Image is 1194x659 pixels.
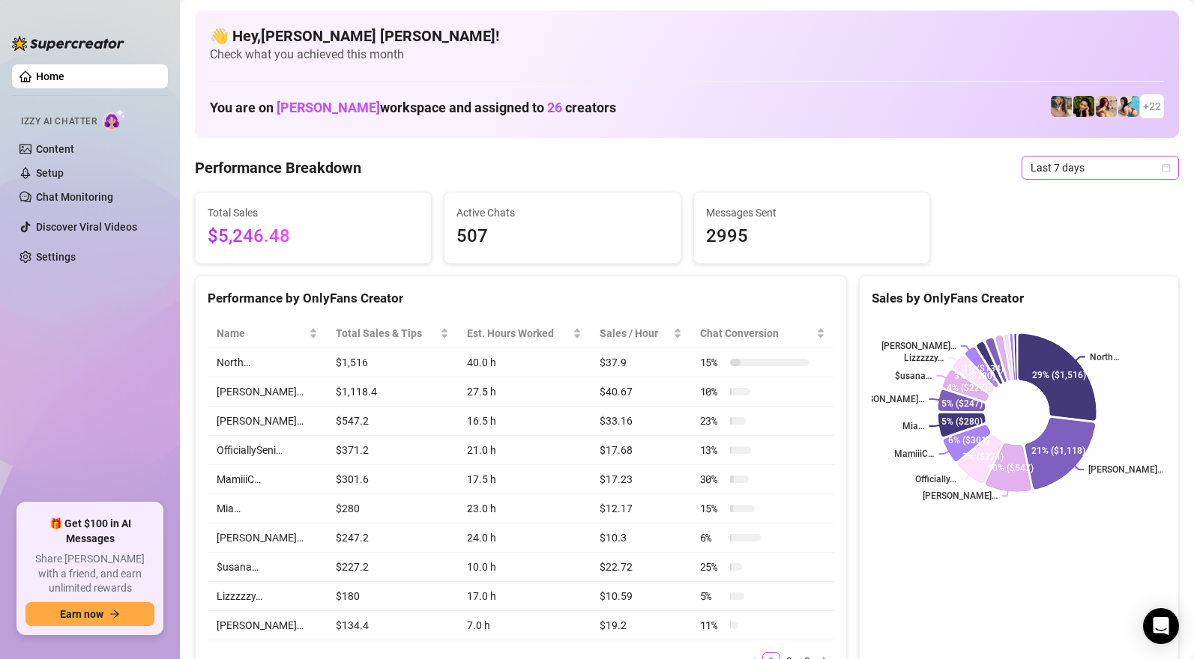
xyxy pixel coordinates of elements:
[458,436,591,465] td: 21.0 h
[210,25,1164,46] h4: 👋 Hey, [PERSON_NAME] [PERSON_NAME] !
[591,582,691,611] td: $10.59
[700,325,813,341] span: Chat Conversion
[458,523,591,553] td: 24.0 h
[456,204,668,221] span: Active Chats
[208,582,327,611] td: Lizzzzzy…
[36,70,64,82] a: Home
[1143,98,1161,115] span: + 22
[591,494,691,523] td: $12.17
[700,442,724,458] span: 13 %
[210,46,1164,63] span: Check what you achieved this month
[208,465,327,494] td: MamiiiC…
[1031,157,1170,179] span: Last 7 days
[700,383,724,400] span: 10 %
[36,167,64,179] a: Setup
[894,449,934,459] text: MamiiiC…
[195,157,361,178] h4: Performance Breakdown
[904,353,944,363] text: Lizzzzzy…
[208,494,327,523] td: Mia…
[591,611,691,640] td: $19.2
[208,222,419,251] span: $5,246.48
[591,523,691,553] td: $10.3
[208,204,419,221] span: Total Sales
[36,251,76,263] a: Settings
[591,465,691,494] td: $17.23
[336,325,438,341] span: Total Sales & Tips
[706,222,917,251] span: 2995
[327,319,459,348] th: Total Sales & Tips
[327,436,459,465] td: $371.2
[1096,96,1117,117] img: North (@northnattfree)
[327,523,459,553] td: $247.2
[458,377,591,407] td: 27.5 h
[208,348,327,377] td: North…
[327,553,459,582] td: $227.2
[208,553,327,582] td: $usana…
[591,553,691,582] td: $22.72
[327,377,459,407] td: $1,118.4
[700,588,724,604] span: 5 %
[1118,96,1139,117] img: North (@northnattvip)
[458,553,591,582] td: 10.0 h
[591,407,691,436] td: $33.16
[591,377,691,407] td: $40.67
[208,319,327,348] th: Name
[36,191,113,203] a: Chat Monitoring
[25,552,154,596] span: Share [PERSON_NAME] with a friend, and earn unlimited rewards
[591,319,691,348] th: Sales / Hour
[103,109,126,130] img: AI Chatter
[210,100,616,116] h1: You are on workspace and assigned to creators
[700,559,724,575] span: 25 %
[700,354,724,371] span: 15 %
[902,421,924,431] text: Mia…
[327,407,459,436] td: $547.2
[25,602,154,626] button: Earn nowarrow-right
[12,36,124,51] img: logo-BBDzfeDw.svg
[327,494,459,523] td: $280
[458,465,591,494] td: 17.5 h
[1162,163,1171,172] span: calendar
[327,611,459,640] td: $134.4
[881,341,956,351] text: [PERSON_NAME]…
[1073,96,1094,117] img: playfuldimples (@playfuldimples)
[109,609,120,619] span: arrow-right
[208,611,327,640] td: [PERSON_NAME]…
[849,394,924,404] text: [PERSON_NAME]…
[591,436,691,465] td: $17.68
[1051,96,1072,117] img: emilylou (@emilyylouu)
[700,617,724,634] span: 11 %
[458,582,591,611] td: 17.0 h
[895,371,932,381] text: $usana…
[458,611,591,640] td: 7.0 h
[327,582,459,611] td: $180
[458,348,591,377] td: 40.0 h
[700,471,724,488] span: 30 %
[700,500,724,517] span: 15 %
[36,221,137,233] a: Discover Viral Videos
[327,465,459,494] td: $301.6
[25,517,154,546] span: 🎁 Get $100 in AI Messages
[1143,608,1179,644] div: Open Intercom Messenger
[456,222,668,251] span: 507
[217,325,306,341] span: Name
[1090,352,1119,362] text: North…
[591,348,691,377] td: $37.9
[915,474,956,485] text: Officially...
[458,494,591,523] td: 23.0 h
[208,377,327,407] td: [PERSON_NAME]…
[923,491,998,501] text: [PERSON_NAME]…
[208,407,327,436] td: [PERSON_NAME]…
[547,100,562,115] span: 26
[208,436,327,465] td: OfficiallySeni…
[706,204,917,221] span: Messages Sent
[327,348,459,377] td: $1,516
[691,319,834,348] th: Chat Conversion
[700,413,724,429] span: 23 %
[872,288,1166,309] div: Sales by OnlyFans Creator
[21,115,97,129] span: Izzy AI Chatter
[1088,464,1163,475] text: [PERSON_NAME]…
[208,288,834,309] div: Performance by OnlyFans Creator
[208,523,327,553] td: [PERSON_NAME]…
[36,143,74,155] a: Content
[700,529,724,546] span: 6 %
